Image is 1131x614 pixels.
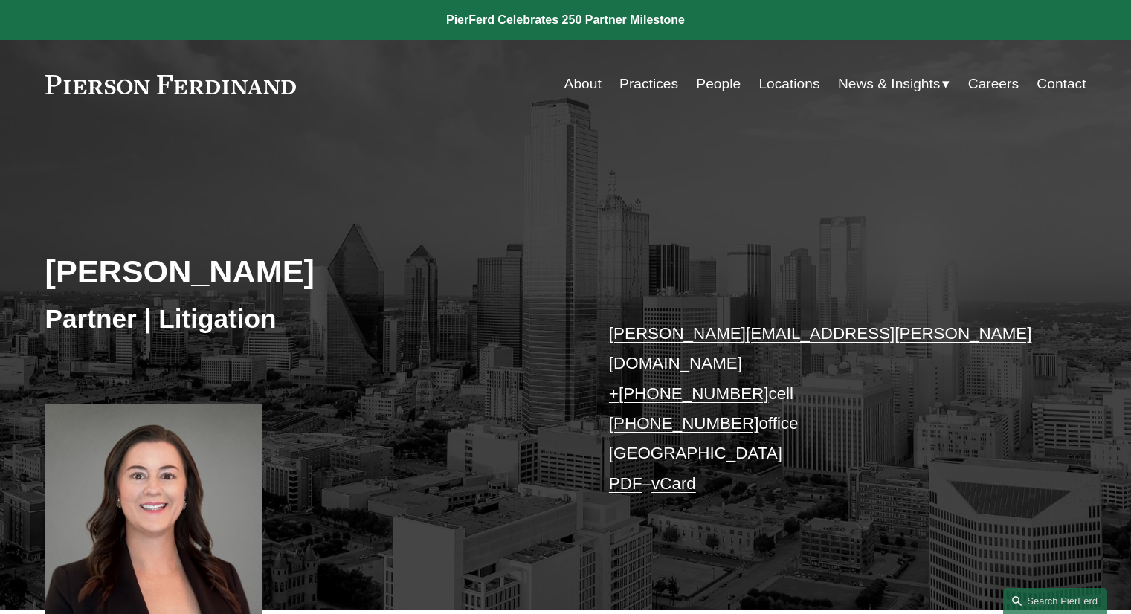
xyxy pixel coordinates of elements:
[609,414,759,433] a: [PHONE_NUMBER]
[1003,588,1107,614] a: Search this site
[1037,70,1086,98] a: Contact
[968,70,1019,98] a: Careers
[619,384,769,403] a: [PHONE_NUMBER]
[651,474,696,493] a: vCard
[838,70,950,98] a: folder dropdown
[609,474,642,493] a: PDF
[758,70,819,98] a: Locations
[609,324,1032,372] a: [PERSON_NAME][EMAIL_ADDRESS][PERSON_NAME][DOMAIN_NAME]
[45,252,566,291] h2: [PERSON_NAME]
[609,384,619,403] a: +
[45,303,566,335] h3: Partner | Litigation
[838,71,941,97] span: News & Insights
[564,70,602,98] a: About
[619,70,678,98] a: Practices
[609,319,1043,499] p: cell office [GEOGRAPHIC_DATA] –
[696,70,741,98] a: People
